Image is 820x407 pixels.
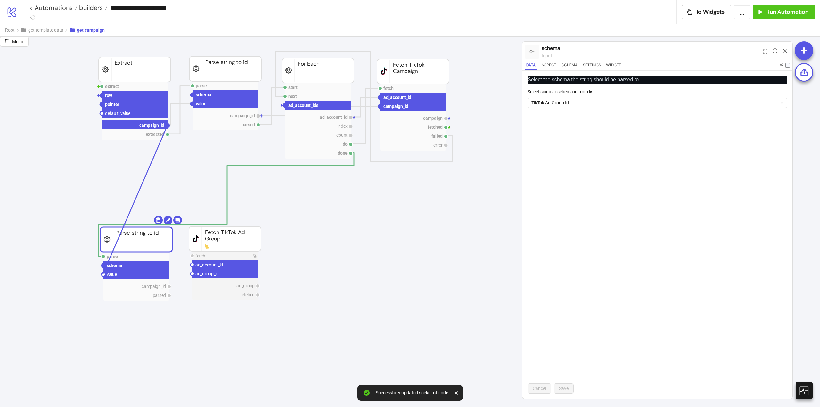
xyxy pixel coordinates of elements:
[337,124,348,129] text: index
[196,83,207,88] text: parse
[29,4,78,11] a: < Automations
[528,88,599,95] label: Select singular schema id from list
[195,253,205,258] text: fetch
[288,94,297,99] text: next
[77,28,105,33] span: get campaign
[542,52,760,59] div: input
[142,284,166,289] text: campaign_id
[423,116,443,121] text: campaign
[383,104,408,109] text: campaign_id
[288,103,318,108] text: ad_account_ids
[433,142,443,148] text: error
[376,390,449,395] div: Successfully updated socket of node.
[753,5,815,19] button: Run Automation
[554,383,574,394] button: Save
[560,62,579,70] button: Schema
[320,115,348,120] text: ad_account_id
[696,8,725,16] span: To Widgets
[105,111,130,116] text: default_value
[605,62,622,70] button: Widget
[78,4,108,11] a: builders
[107,254,118,259] text: parse
[288,85,298,90] text: start
[195,262,223,267] text: ad_account_id
[734,5,750,19] button: ...
[383,95,411,100] text: ad_account_id
[5,24,20,36] button: Root
[20,24,69,36] button: get template data
[383,86,394,91] text: fetch
[525,62,537,70] button: Data
[107,263,122,268] text: schema
[766,8,808,16] span: Run Automation
[105,93,112,98] text: row
[105,84,119,89] text: extract
[531,98,783,108] span: TikTok Ad Group Id
[69,24,105,36] button: get campaign
[5,28,15,33] span: Root
[78,4,103,12] span: builders
[139,123,164,128] text: campaign_id
[236,283,255,288] text: ad_group
[105,102,119,107] text: pointer
[196,92,211,97] text: schema
[336,133,348,138] text: count
[528,76,787,84] p: Select the schema the string should be parsed to
[542,44,760,52] div: schema
[196,101,207,106] text: value
[528,383,551,394] button: Cancel
[682,5,732,19] button: To Widgets
[5,39,10,44] span: radius-bottomright
[107,272,117,277] text: value
[12,39,23,44] span: Menu
[763,49,767,54] span: expand
[582,62,603,70] button: Settings
[539,62,558,70] button: Inspect
[230,113,255,118] text: campaign_id
[195,271,219,276] text: ad_group_id
[28,28,63,33] span: get template data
